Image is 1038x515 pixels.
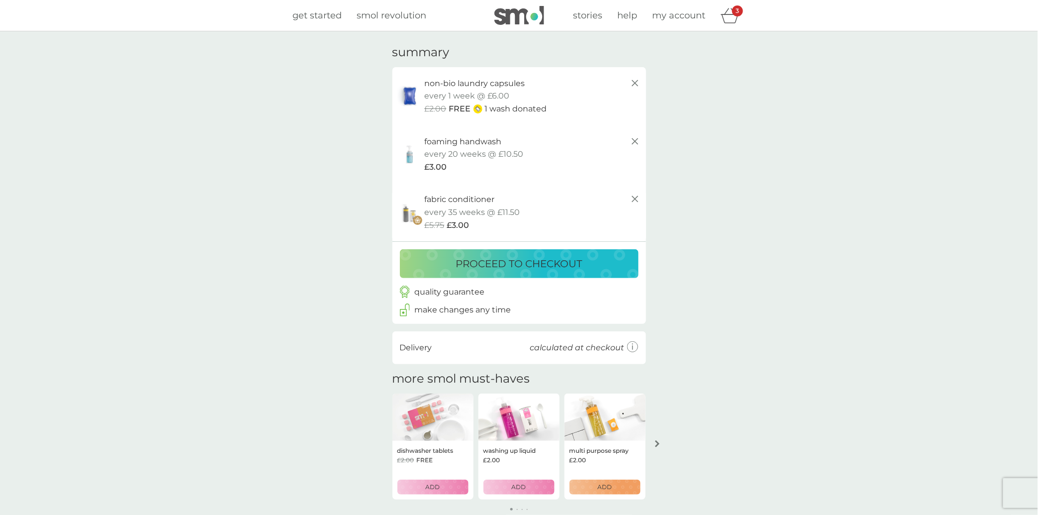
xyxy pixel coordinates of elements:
span: help [618,10,638,21]
p: foaming handwash [425,135,502,148]
p: non-bio laundry capsules [425,77,525,90]
p: multi purpose spray [569,446,629,455]
span: £5.75 [425,219,445,232]
span: FREE [417,455,433,465]
p: ADD [598,482,612,492]
button: ADD [483,480,555,494]
p: proceed to checkout [456,256,582,272]
span: £2.00 [425,103,447,115]
span: £3.00 [425,161,447,174]
p: 1 wash donated [485,103,547,115]
span: £3.00 [447,219,470,232]
a: help [618,8,638,23]
p: quality guarantee [415,286,485,299]
button: ADD [397,480,469,494]
img: smol [494,6,544,25]
button: ADD [569,480,641,494]
span: FREE [449,103,471,115]
p: dishwasher tablets [397,446,454,455]
a: get started [293,8,342,23]
p: every 35 weeks @ £11.50 [425,206,520,219]
span: smol revolution [357,10,427,21]
p: calculated at checkout [530,341,625,354]
span: £2.00 [483,455,500,465]
p: ADD [426,482,440,492]
button: proceed to checkout [400,249,639,278]
span: £2.00 [397,455,414,465]
a: stories [573,8,603,23]
div: basket [721,5,746,25]
p: ADD [512,482,526,492]
h3: summary [392,45,450,60]
p: every 20 weeks @ £10.50 [425,148,524,161]
p: fabric conditioner [425,193,495,206]
span: stories [573,10,603,21]
p: Delivery [400,341,432,354]
span: my account [653,10,706,21]
p: every 1 week @ £6.00 [425,90,510,103]
a: my account [653,8,706,23]
p: make changes any time [415,304,511,316]
p: washing up liquid [483,446,536,455]
span: £2.00 [569,455,586,465]
a: smol revolution [357,8,427,23]
span: get started [293,10,342,21]
h2: more smol must-haves [392,372,530,386]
